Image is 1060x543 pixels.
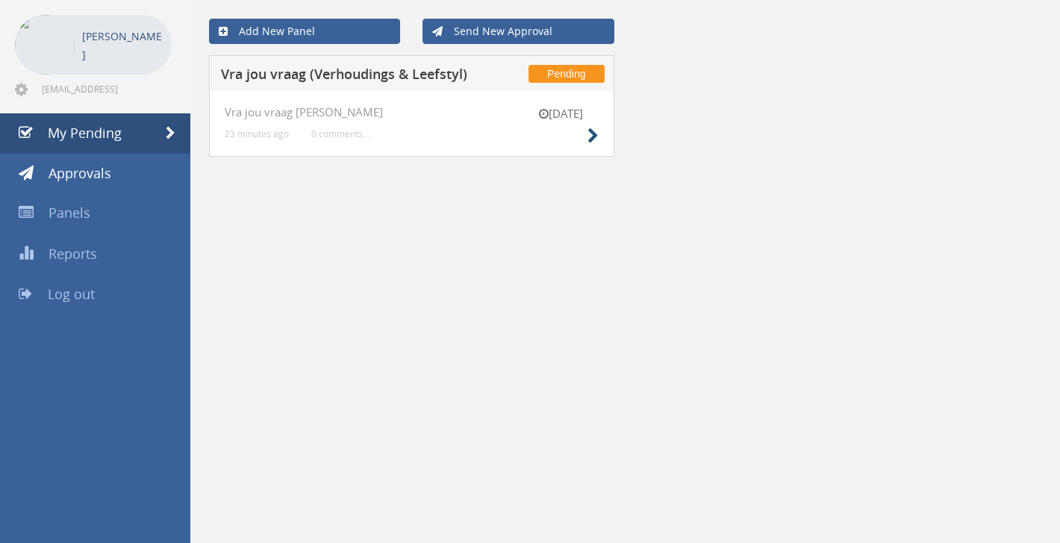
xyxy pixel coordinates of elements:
[225,106,599,119] h4: Vra jou vraag [PERSON_NAME]
[48,124,122,142] span: My Pending
[49,204,90,222] span: Panels
[311,128,370,139] small: 0 comments...
[221,67,487,86] h5: Vra jou vraag (Verhoudings & Leefstyl)
[49,245,97,263] span: Reports
[82,27,164,64] p: [PERSON_NAME]
[524,106,599,122] small: [DATE]
[209,19,400,44] a: Add New Panel
[48,285,95,303] span: Log out
[49,164,111,182] span: Approvals
[529,65,604,83] span: Pending
[42,83,169,95] span: [EMAIL_ADDRESS][DOMAIN_NAME]
[225,128,289,139] small: 23 minutes ago
[423,19,614,44] a: Send New Approval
